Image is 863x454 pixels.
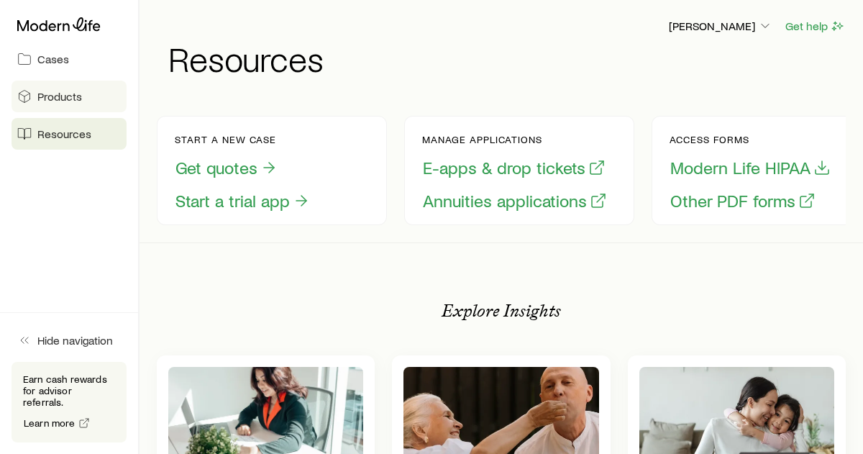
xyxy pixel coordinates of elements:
button: [PERSON_NAME] [668,18,773,35]
img: logo [6,6,104,24]
a: Resources [12,118,127,150]
div: Earn cash rewards for advisor referrals.Learn more [12,362,127,442]
a: Log in [6,102,43,114]
span: Resources [37,127,91,141]
div: You will be redirected to our universal log in page. [6,76,210,101]
p: Manage applications [422,134,608,145]
button: Start a trial app [175,190,311,212]
div: Hello! Please Log In [6,63,210,76]
p: Explore Insights [442,301,561,321]
span: Cases [37,52,69,66]
a: Products [12,81,127,112]
p: [PERSON_NAME] [669,19,772,33]
p: Access forms [670,134,831,145]
button: Other PDF forms [670,190,816,212]
a: Cases [12,43,127,75]
button: Modern Life HIPAA [670,157,831,179]
button: E-apps & drop tickets [422,157,606,179]
button: Annuities applications [422,190,608,212]
span: Products [37,89,82,104]
button: Hide navigation [12,324,127,356]
span: Hide navigation [37,333,113,348]
button: Log in [6,101,43,117]
p: Earn cash rewards for advisor referrals. [23,373,115,408]
button: Get quotes [175,157,278,179]
span: Learn more [24,418,76,428]
button: Get help [785,18,846,35]
h1: Resources [168,41,846,76]
p: Start a new case [175,134,311,145]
